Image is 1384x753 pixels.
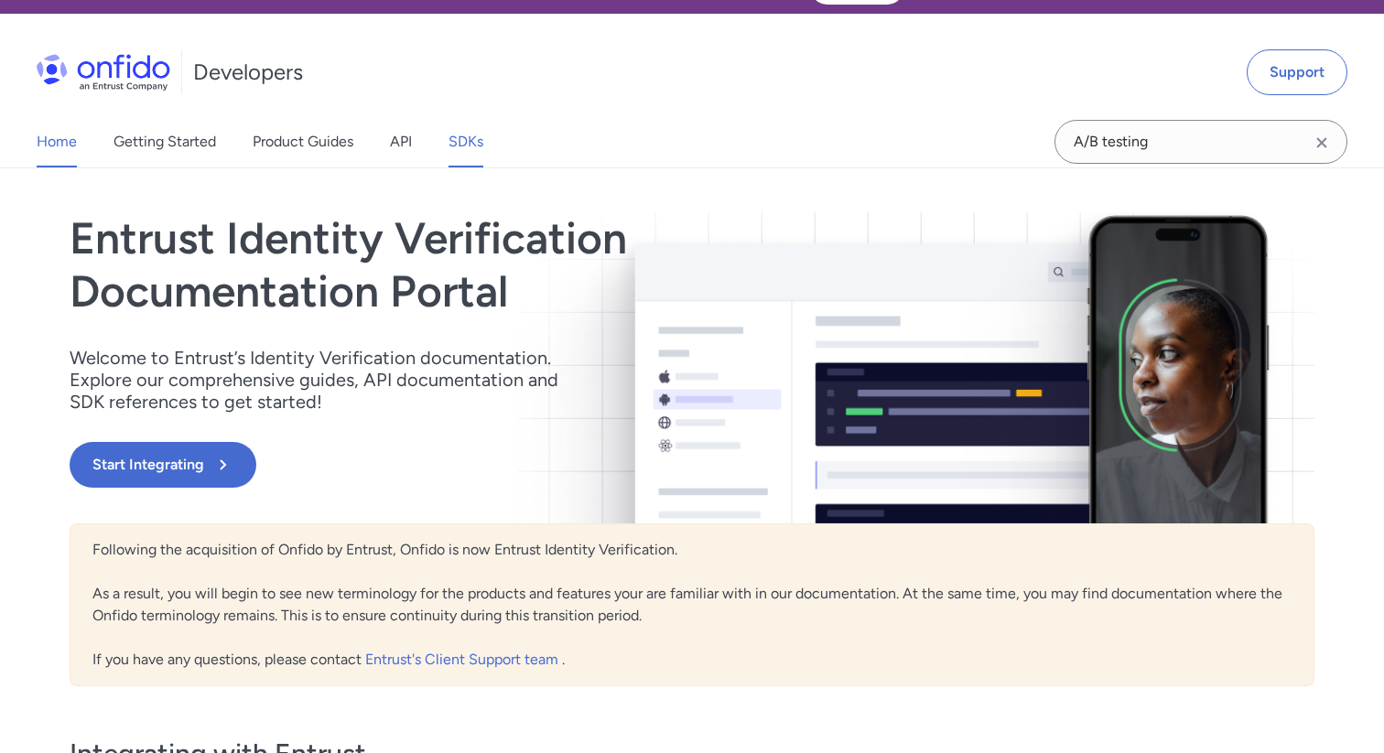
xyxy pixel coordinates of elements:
a: Product Guides [253,116,353,167]
div: Following the acquisition of Onfido by Entrust, Onfido is now Entrust Identity Verification. As a... [70,523,1314,686]
input: Onfido search input field [1054,120,1347,164]
a: Home [37,116,77,167]
a: API [390,116,412,167]
button: Start Integrating [70,442,256,488]
h1: Entrust Identity Verification Documentation Portal [70,212,941,317]
p: Welcome to Entrust’s Identity Verification documentation. Explore our comprehensive guides, API d... [70,347,582,413]
a: Entrust's Client Support team [365,651,562,668]
h1: Developers [193,58,303,87]
a: Start Integrating [70,442,941,488]
a: Support [1247,49,1347,95]
a: SDKs [449,116,483,167]
svg: Clear search field button [1311,132,1333,154]
a: Getting Started [114,116,216,167]
img: Onfido Logo [37,54,170,91]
